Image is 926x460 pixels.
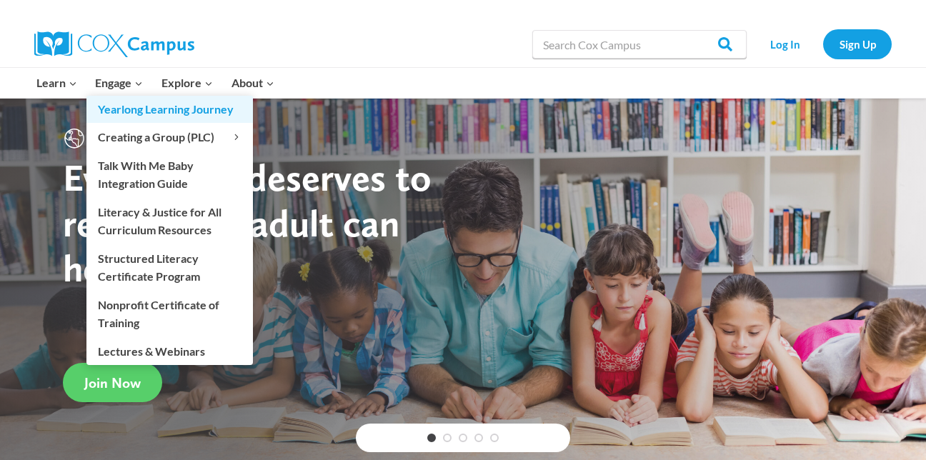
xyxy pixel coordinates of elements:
a: Nonprofit Certificate of Training [86,291,253,336]
nav: Secondary Navigation [754,29,892,59]
button: Child menu of Learn [27,68,86,98]
button: Child menu of Engage [86,68,153,98]
span: Join Now [84,374,141,391]
a: Join Now [63,363,162,402]
a: 4 [474,434,483,442]
nav: Primary Navigation [27,68,283,98]
a: Structured Literacy Certificate Program [86,244,253,290]
a: Log In [754,29,816,59]
strong: Every child deserves to read. Every adult can help. [63,154,432,291]
button: Child menu of About [222,68,284,98]
img: Cox Campus [34,31,194,57]
a: Lectures & Webinars [86,337,253,364]
input: Search Cox Campus [532,30,747,59]
a: 5 [490,434,499,442]
a: Yearlong Learning Journey [86,96,253,123]
button: Child menu of Explore [152,68,222,98]
a: Sign Up [823,29,892,59]
a: 1 [427,434,436,442]
a: Talk With Me Baby Integration Guide [86,151,253,197]
button: Child menu of Creating a Group (PLC) [86,124,253,151]
a: Literacy & Justice for All Curriculum Resources [86,198,253,244]
a: 2 [443,434,452,442]
a: 3 [459,434,467,442]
